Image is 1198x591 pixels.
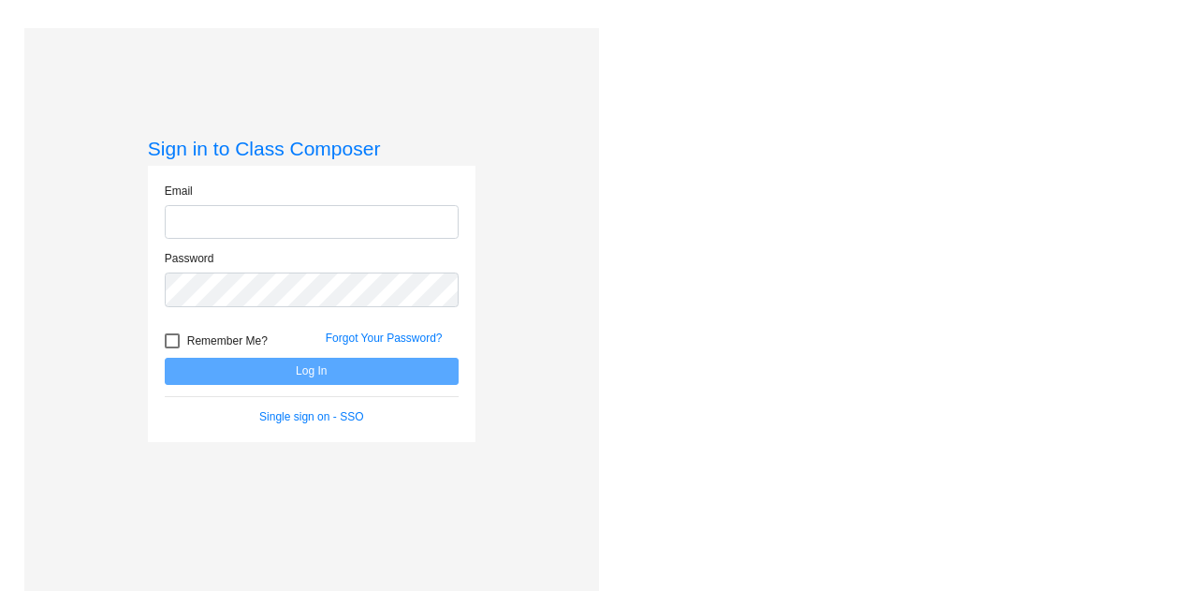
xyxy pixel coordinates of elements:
label: Password [165,250,214,267]
span: Remember Me? [187,330,268,352]
label: Email [165,183,193,199]
a: Single sign on - SSO [259,410,363,423]
button: Log In [165,358,459,385]
h3: Sign in to Class Composer [148,137,475,160]
a: Forgot Your Password? [326,332,443,345]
